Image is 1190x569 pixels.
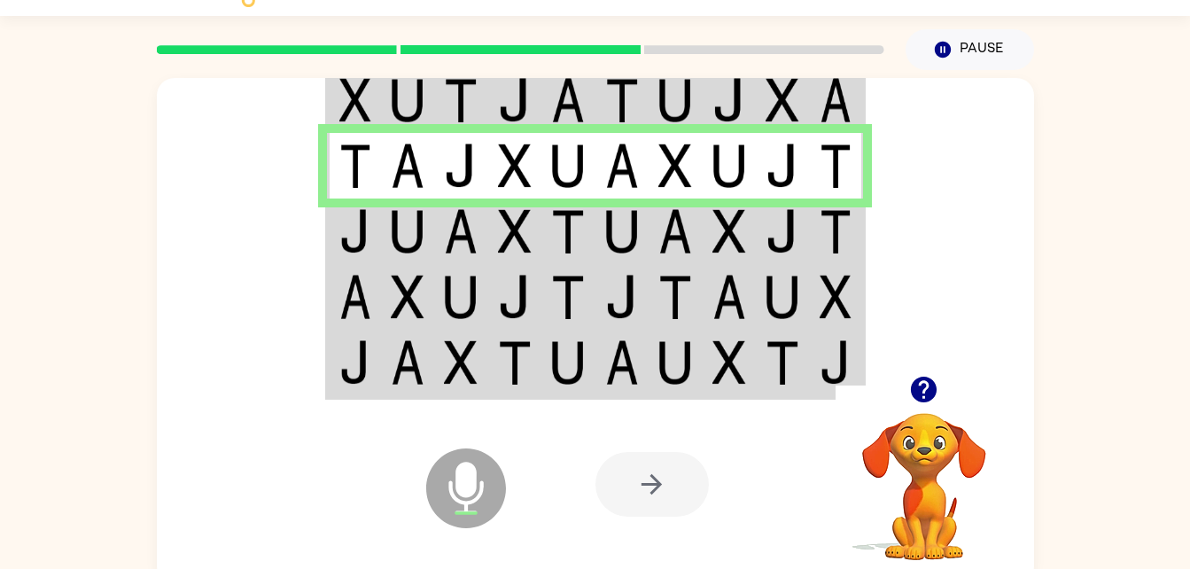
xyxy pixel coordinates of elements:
[658,78,692,122] img: u
[498,209,532,253] img: x
[766,340,799,385] img: t
[820,275,852,319] img: x
[444,78,478,122] img: t
[712,340,746,385] img: x
[498,144,532,188] img: x
[391,209,424,253] img: u
[444,275,478,319] img: u
[658,340,692,385] img: u
[605,209,639,253] img: u
[339,78,371,122] img: x
[551,340,585,385] img: u
[605,144,639,188] img: a
[605,78,639,122] img: t
[658,275,692,319] img: t
[766,144,799,188] img: j
[766,275,799,319] img: u
[605,340,639,385] img: a
[605,275,639,319] img: j
[498,275,532,319] img: j
[498,340,532,385] img: t
[444,209,478,253] img: a
[820,78,852,122] img: a
[551,144,585,188] img: u
[444,340,478,385] img: x
[391,78,424,122] img: u
[551,275,585,319] img: t
[658,144,692,188] img: x
[391,340,424,385] img: a
[658,209,692,253] img: a
[444,144,478,188] img: j
[766,78,799,122] img: x
[339,144,371,188] img: t
[712,78,746,122] img: j
[551,209,585,253] img: t
[339,340,371,385] img: j
[820,209,852,253] img: t
[498,78,532,122] img: j
[551,78,585,122] img: a
[712,275,746,319] img: a
[766,209,799,253] img: j
[339,275,371,319] img: a
[820,144,852,188] img: t
[391,275,424,319] img: x
[712,209,746,253] img: x
[906,29,1034,70] button: Pause
[820,340,852,385] img: j
[712,144,746,188] img: u
[339,209,371,253] img: j
[391,144,424,188] img: a
[836,386,1013,563] video: Your browser must support playing .mp4 files to use Literably. Please try using another browser.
